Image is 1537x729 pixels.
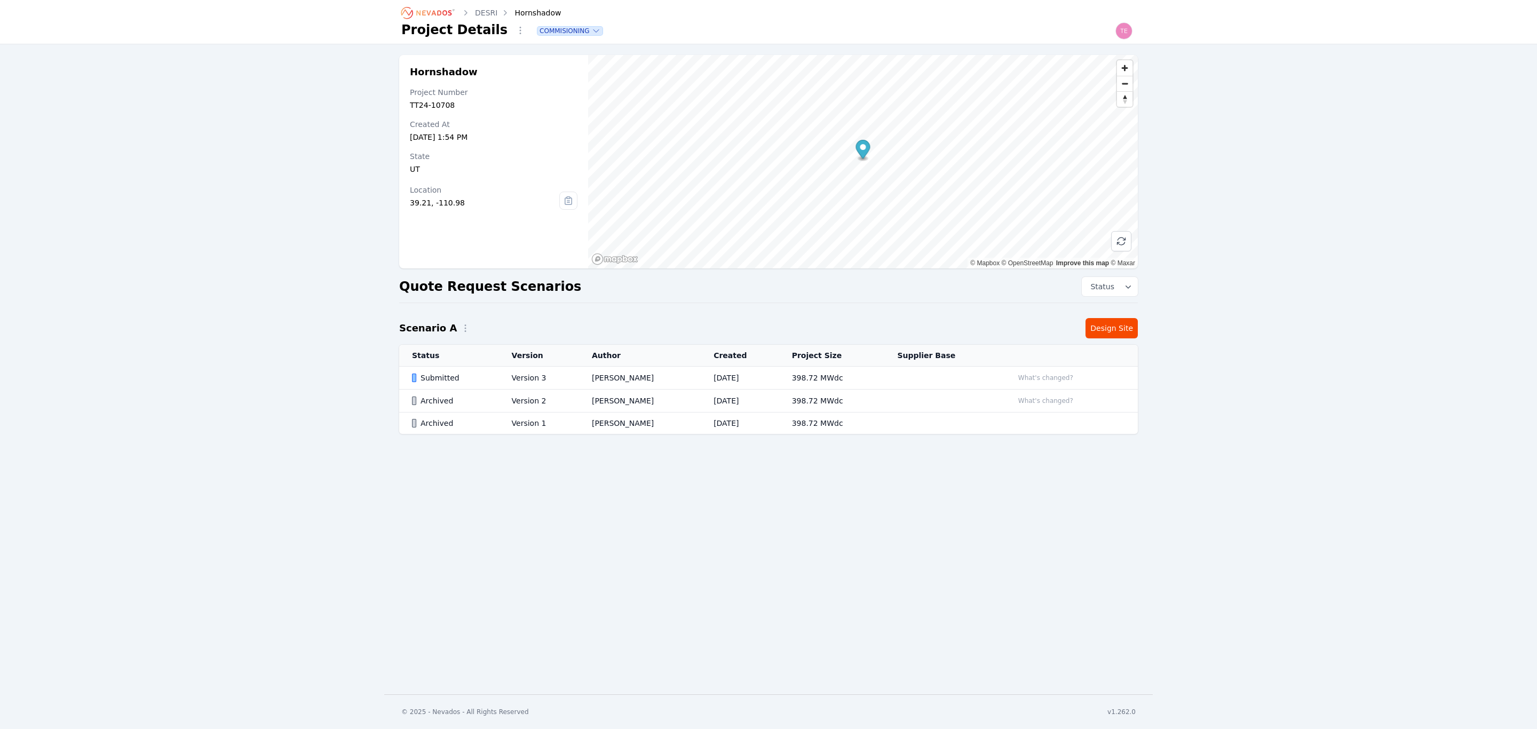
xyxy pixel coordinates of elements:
[399,390,1138,413] tr: ArchivedVersion 2[PERSON_NAME][DATE]398.72 MWdcWhat's changed?
[399,278,581,295] h2: Quote Request Scenarios
[401,21,508,38] h1: Project Details
[499,390,579,413] td: Version 2
[499,413,579,434] td: Version 1
[588,55,1138,268] canvas: Map
[412,395,494,406] div: Archived
[701,367,779,390] td: [DATE]
[410,151,577,162] div: State
[779,390,885,413] td: 398.72 MWdc
[779,367,885,390] td: 398.72 MWdc
[500,7,561,18] div: Hornshadow
[401,708,529,716] div: © 2025 - Nevados - All Rights Reserved
[410,197,559,208] div: 39.21, -110.98
[410,66,577,78] h2: Hornshadow
[499,367,579,390] td: Version 3
[412,373,494,383] div: Submitted
[855,140,870,162] div: Map marker
[779,413,885,434] td: 398.72 MWdc
[399,413,1138,434] tr: ArchivedVersion 1[PERSON_NAME][DATE]398.72 MWdc
[1117,60,1132,76] button: Zoom in
[970,259,1000,267] a: Mapbox
[410,100,577,110] div: TT24-10708
[1117,76,1132,91] button: Zoom out
[579,390,701,413] td: [PERSON_NAME]
[399,321,457,336] h2: Scenario A
[537,27,602,35] button: Commisioning
[401,4,561,21] nav: Breadcrumb
[1107,708,1136,716] div: v1.262.0
[499,345,579,367] th: Version
[1117,91,1132,107] button: Reset bearing to north
[412,418,494,429] div: Archived
[475,7,497,18] a: DESRI
[1013,395,1078,407] button: What's changed?
[1086,318,1138,338] a: Design Site
[410,185,559,195] div: Location
[1002,259,1053,267] a: OpenStreetMap
[410,119,577,130] div: Created At
[579,413,701,434] td: [PERSON_NAME]
[884,345,1000,367] th: Supplier Base
[1086,281,1114,292] span: Status
[779,345,885,367] th: Project Size
[399,345,499,367] th: Status
[1111,259,1135,267] a: Maxar
[579,367,701,390] td: [PERSON_NAME]
[410,164,577,175] div: UT
[410,87,577,98] div: Project Number
[399,367,1138,390] tr: SubmittedVersion 3[PERSON_NAME][DATE]398.72 MWdcWhat's changed?
[1117,92,1132,107] span: Reset bearing to north
[579,345,701,367] th: Author
[1013,372,1078,384] button: What's changed?
[410,132,577,142] div: [DATE] 1:54 PM
[701,345,779,367] th: Created
[701,413,779,434] td: [DATE]
[591,253,638,265] a: Mapbox homepage
[1056,259,1109,267] a: Improve this map
[701,390,779,413] td: [DATE]
[1115,22,1132,39] img: Ted Elliott
[1082,277,1138,296] button: Status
